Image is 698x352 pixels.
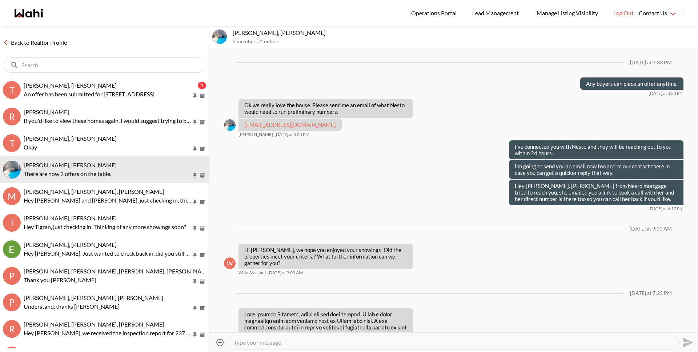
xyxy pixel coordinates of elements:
span: Wahi Assistant [238,270,266,276]
div: T [3,81,21,99]
div: P [3,293,21,311]
div: R [3,320,21,338]
span: Operations Portal [411,8,459,18]
div: R [3,108,21,125]
span: [PERSON_NAME], [PERSON_NAME], [PERSON_NAME], [PERSON_NAME] [24,268,212,275]
div: P [3,267,21,285]
p: I'm going to send you an email now too and cc our contact there in case you can get a quicker rep... [515,163,678,176]
div: M [3,187,21,205]
p: Hey [PERSON_NAME] and [PERSON_NAME], just checking in, thinking of any showings this weekend? [24,196,192,205]
button: Pin [192,172,198,179]
p: Understand, thanks [PERSON_NAME] [24,302,192,311]
div: W [224,257,236,269]
span: [PERSON_NAME], [PERSON_NAME] [24,161,117,168]
p: Ok we really love the house. Please send me an email of what Nesto would need to run preliminary ... [244,102,407,115]
span: [PERSON_NAME], [PERSON_NAME] [24,135,117,142]
div: T [3,134,21,152]
button: Pin [192,252,198,258]
button: Pin [192,332,198,338]
button: Pin [192,146,198,152]
div: [DATE] at 7:25 PM [630,290,672,296]
time: 2025-10-02T20:17:13.005Z [649,206,683,212]
a: [EMAIL_ADDRESS][DOMAIN_NAME] [244,121,336,128]
time: 2025-10-02T19:33:02.006Z [649,91,683,96]
button: Pin [192,119,198,125]
div: T [3,214,21,232]
div: [DATE] at 9:00 AM [630,226,672,232]
button: Pin [192,93,198,99]
p: 2 members , 2 online [233,39,695,45]
textarea: Type your message [234,339,673,346]
button: Archive [198,93,206,99]
p: If you'd like to view these homes again, I would suggest trying to book that for as soon as possi... [24,116,192,125]
button: Archive [198,252,206,258]
button: Archive [198,279,206,285]
div: Efrem Abraham, Michelle [3,240,21,258]
span: Lead Management [472,8,521,18]
span: [PERSON_NAME], [PERSON_NAME] [24,241,117,248]
p: There are now 2 offers on the table. [24,169,192,178]
button: Pin [192,225,198,232]
img: A [224,119,236,131]
span: [PERSON_NAME] [24,108,69,115]
div: Arsene Dilenga [224,119,236,131]
p: Thank you [PERSON_NAME] [24,276,192,284]
span: [PERSON_NAME], [PERSON_NAME], [PERSON_NAME] [24,321,164,328]
button: Archive [198,225,206,232]
button: Send [679,334,695,351]
button: Pin [192,305,198,311]
a: Wahi homepage [15,9,43,17]
button: Pin [192,199,198,205]
time: 2025-10-02T19:35:44.664Z [274,132,309,137]
p: An offer has been submitted for [STREET_ADDRESS] [24,90,192,99]
button: Archive [198,199,206,205]
button: Archive [198,305,206,311]
span: Log Out [613,8,634,18]
p: Hey [PERSON_NAME]. [PERSON_NAME] from Nesto mortgage tried to reach you, she emailed you a link t... [515,183,678,202]
p: Hey Tigran, just checking in. Thinking of any more showings soon? [24,223,192,231]
p: Okay [24,143,192,152]
p: [PERSON_NAME], [PERSON_NAME] [233,29,695,36]
span: [PERSON_NAME], [PERSON_NAME] [PERSON_NAME] [24,294,163,301]
div: Arsene Dilenga, Michelle [3,161,21,179]
img: A [212,29,227,44]
button: Archive [198,332,206,338]
p: Hey [PERSON_NAME]. Just wanted to check back in, did you still want to view the property? [24,249,192,258]
span: [PERSON_NAME], [PERSON_NAME], [PERSON_NAME] [24,188,164,195]
div: 1 [198,82,206,89]
time: 2025-10-04T13:00:20.208Z [268,270,303,276]
img: A [3,161,21,179]
div: Arsene Dilenga, Michelle [212,29,227,44]
button: Pin [192,279,198,285]
span: [PERSON_NAME] [238,132,273,137]
p: Hi [PERSON_NAME], we hope you enjoyed your showings! Did the properties meet your criteria? What ... [244,247,407,266]
span: Manage Listing Visibility [534,8,600,18]
span: [PERSON_NAME], [PERSON_NAME] [24,215,117,221]
img: E [3,240,21,258]
div: [DATE] at 3:33 PM [630,60,672,66]
p: I've connected you with Nesto and they will be reaching out to you within 24 hours. [515,143,678,156]
button: Archive [198,172,206,179]
p: Any buyers can place an offer anytime. [586,80,678,87]
span: [PERSON_NAME], [PERSON_NAME] [24,82,117,89]
p: Hey [PERSON_NAME], we received the inspection report for 237 [PERSON_NAME], were you still intere... [24,329,192,337]
button: Archive [198,146,206,152]
button: Archive [198,119,206,125]
input: Search [21,61,189,69]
